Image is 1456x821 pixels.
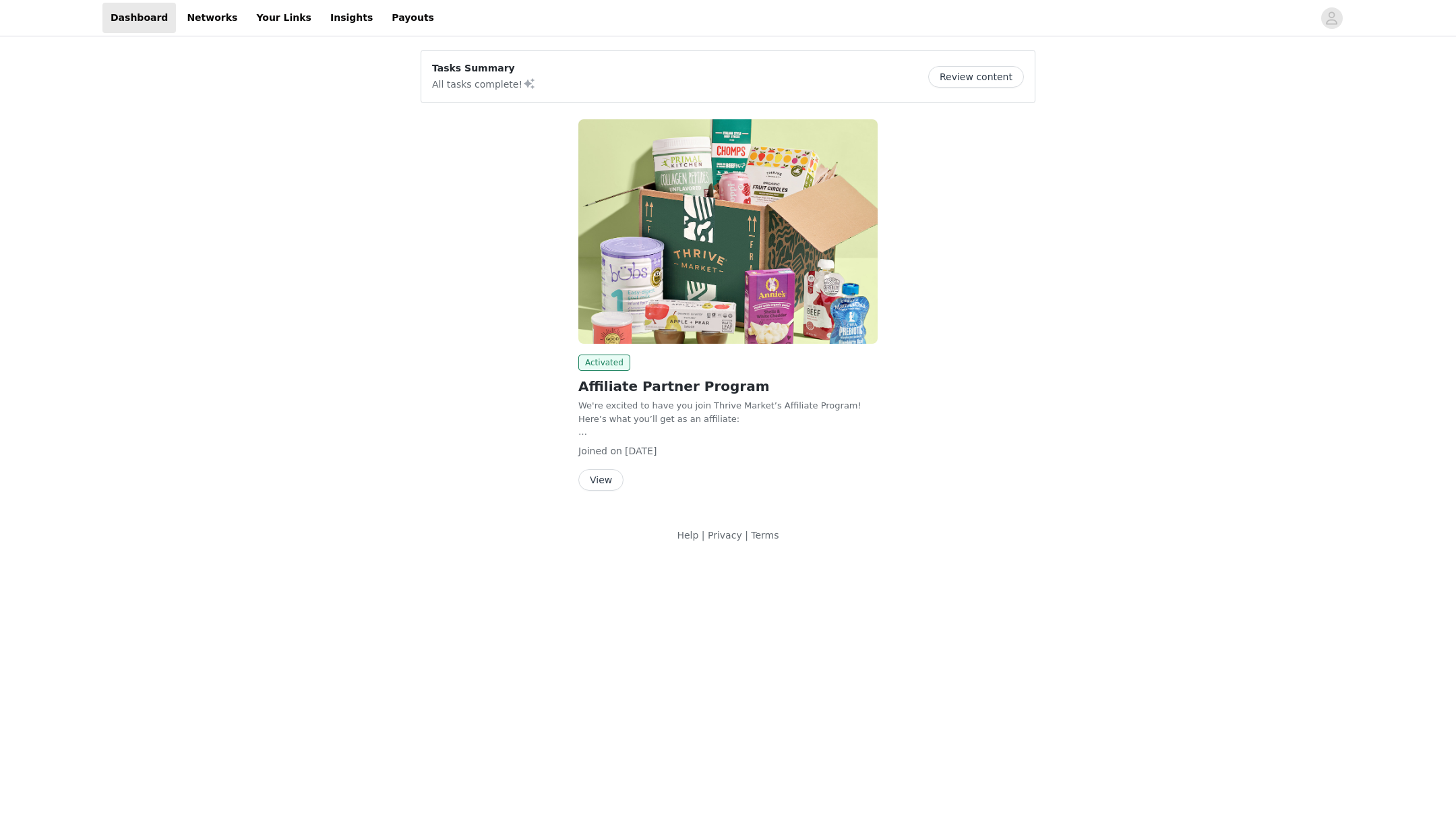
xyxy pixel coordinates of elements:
p: All tasks complete! [432,75,536,92]
h2: Affiliate Partner Program [578,376,878,396]
a: Terms [751,530,779,541]
a: Payouts [384,3,442,33]
img: Thrive Market [578,119,878,344]
span: Joined on [578,446,622,456]
div: avatar [1325,7,1338,29]
a: Help [677,530,698,541]
p: Tasks Summary [432,61,536,75]
button: View [578,469,624,491]
span: [DATE] [625,446,657,456]
button: Review content [928,66,1024,88]
span: | [702,530,705,541]
a: Your Links [248,3,320,33]
a: View [578,475,624,485]
a: Privacy [708,530,742,541]
a: Insights [322,3,381,33]
p: We're excited to have you join Thrive Market’s Affiliate Program! Here’s what you’ll get as an af... [578,399,878,425]
a: Networks [179,3,245,33]
span: Activated [578,355,630,371]
span: | [745,530,748,541]
a: Dashboard [102,3,176,33]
